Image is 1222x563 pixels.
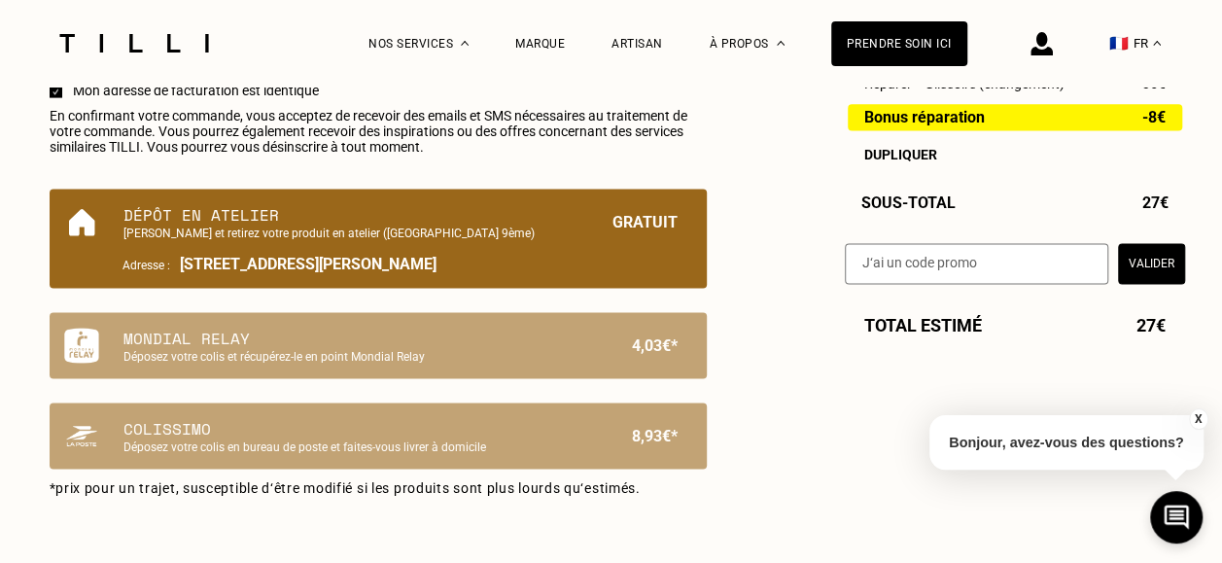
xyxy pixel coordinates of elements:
[845,193,1185,211] div: Sous-Total
[123,440,567,454] p: Déposez votre colis en bureau de poste et faites-vous livrer à domicile
[845,242,1108,283] input: J‘ai un code promo
[632,327,678,364] p: 4,03€*
[461,41,469,46] img: Menu déroulant
[845,314,1185,334] div: Total estimé
[515,37,565,51] a: Marque
[1153,41,1161,46] img: menu déroulant
[612,203,678,240] p: Gratuit
[611,37,663,51] a: Artisan
[632,417,678,454] p: 8,93€*
[52,88,58,94] img: sélectionné
[123,327,567,350] p: Mondial Relay
[123,203,567,227] p: Dépôt en atelier
[1142,108,1166,124] span: -8€
[864,108,985,124] span: Bonus réparation
[1142,193,1169,211] span: 27€
[122,255,678,273] p: Adresse :
[73,83,707,98] span: Mon adresse de facturation est identique
[1109,34,1129,53] span: 🇫🇷
[64,418,99,454] img: Colissimo
[123,350,567,364] p: Déposez votre colis et récupérez-le en point Mondial Relay
[1030,32,1053,55] img: icône connexion
[831,21,967,66] a: Prendre soin ici
[1136,314,1166,334] span: 27€
[64,204,99,240] img: Dépôt en atelier
[52,34,216,53] img: Logo du service de couturière Tilli
[64,328,99,364] img: Mondial Relay
[777,41,785,46] img: Menu déroulant à propos
[50,480,707,496] p: *prix pour un trajet, susceptible d‘être modifié si les produits sont plus lourds qu‘estimés.
[123,227,567,240] p: [PERSON_NAME] et retirez votre produit en atelier ([GEOGRAPHIC_DATA] 9ème)
[1118,242,1185,283] button: Valider
[123,417,567,440] p: Colissimo
[50,108,707,155] span: En confirmant votre commande, vous acceptez de recevoir des emails et SMS nécessaires au traiteme...
[929,415,1204,470] p: Bonjour, avez-vous des questions?
[1188,408,1207,430] button: X
[180,255,436,273] span: [STREET_ADDRESS][PERSON_NAME]
[864,146,1166,161] div: Dupliquer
